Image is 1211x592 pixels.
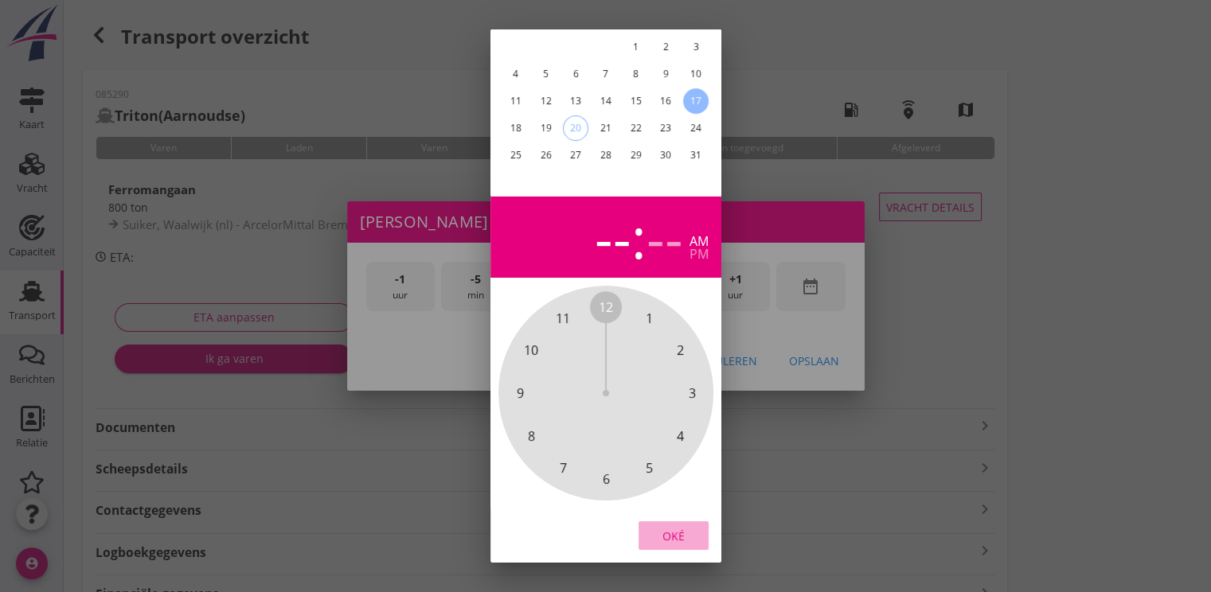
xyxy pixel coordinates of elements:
[533,88,558,114] button: 12
[599,298,613,317] span: 12
[653,61,678,87] button: 9
[524,341,538,360] span: 10
[683,34,709,60] button: 3
[623,88,648,114] button: 15
[689,247,709,260] div: pm
[683,142,709,168] button: 31
[683,115,709,141] button: 24
[502,61,528,87] button: 4
[602,469,609,489] span: 6
[623,142,648,168] button: 29
[688,384,695,403] span: 3
[592,142,618,168] button: 28
[683,88,709,114] button: 17
[677,426,684,446] span: 4
[564,116,588,140] div: 20
[563,115,588,141] button: 20
[647,209,683,265] div: --
[502,142,528,168] button: 25
[651,528,696,544] div: Oké
[653,142,678,168] button: 30
[592,115,618,141] button: 21
[653,115,678,141] button: 23
[527,426,534,446] span: 8
[645,458,652,477] span: 5
[653,34,678,60] button: 2
[645,310,652,329] span: 1
[533,115,558,141] button: 19
[533,61,558,87] button: 5
[639,521,709,550] button: Oké
[677,341,684,360] span: 2
[563,88,588,114] button: 13
[563,142,588,168] button: 27
[623,115,648,141] button: 22
[689,235,709,247] div: am
[683,61,709,87] button: 10
[592,61,618,87] button: 7
[502,88,528,114] button: 11
[556,310,570,329] span: 11
[502,115,528,141] button: 18
[592,88,618,114] button: 14
[559,458,566,477] span: 7
[653,88,678,114] button: 16
[595,209,631,265] div: --
[533,142,558,168] button: 26
[563,61,588,87] button: 6
[623,61,648,87] button: 8
[631,209,647,265] span: :
[623,34,648,60] button: 1
[516,384,523,403] span: 9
